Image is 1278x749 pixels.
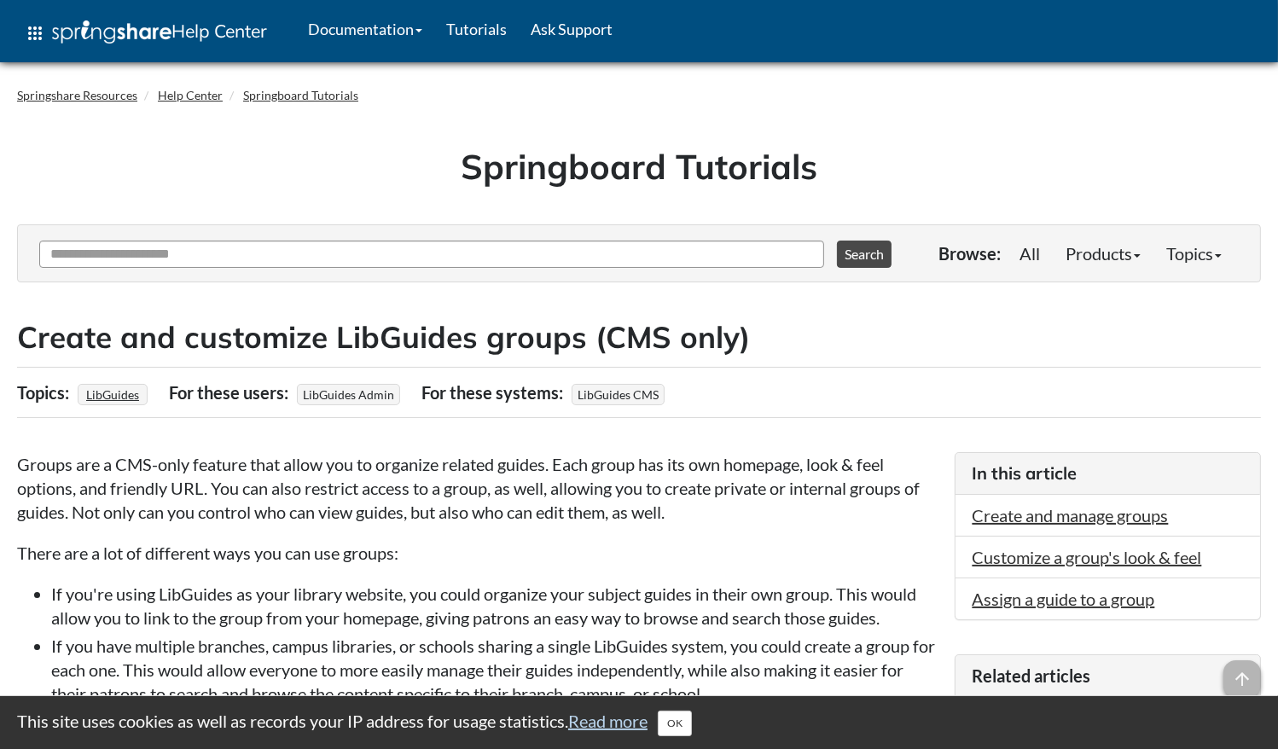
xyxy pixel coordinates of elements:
button: Search [837,241,892,268]
li: If you're using LibGuides as your library website, you could organize your subject guides in thei... [51,582,938,630]
a: Products [1053,236,1153,270]
h2: Create and customize LibGuides groups (CMS only) [17,316,1261,358]
p: There are a lot of different ways you can use groups: [17,541,938,565]
a: Tutorials [434,8,519,50]
a: Assign a guide to a group [973,589,1155,609]
a: Create and manage groups [973,505,1169,525]
div: For these users: [169,376,293,409]
a: Help Center [158,88,223,102]
a: All [1007,236,1053,270]
h3: In this article [973,462,1244,485]
a: Ask Support [519,8,624,50]
p: Groups are a CMS-only feature that allow you to organize related guides. Each group has its own h... [17,452,938,524]
button: Close [658,711,692,736]
a: apps Help Center [13,8,279,59]
a: Customize a group's look & feel [973,547,1202,567]
p: Browse: [938,241,1001,265]
a: Read more [568,711,648,731]
a: arrow_upward [1223,662,1261,682]
span: apps [25,23,45,44]
img: Springshare [52,20,171,44]
a: Documentation [296,8,434,50]
a: Springboard Tutorials [243,88,358,102]
a: Springshare Resources [17,88,137,102]
a: LibGuides [84,382,142,407]
span: LibGuides CMS [572,384,665,405]
span: Related articles [973,665,1091,686]
li: If you have multiple branches, campus libraries, or schools sharing a single LibGuides system, yo... [51,634,938,705]
span: Help Center [171,20,267,42]
a: Topics [1153,236,1234,270]
h1: Springboard Tutorials [30,142,1248,190]
span: LibGuides Admin [297,384,400,405]
div: For these systems: [421,376,567,409]
div: Topics: [17,376,73,409]
span: arrow_upward [1223,660,1261,698]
